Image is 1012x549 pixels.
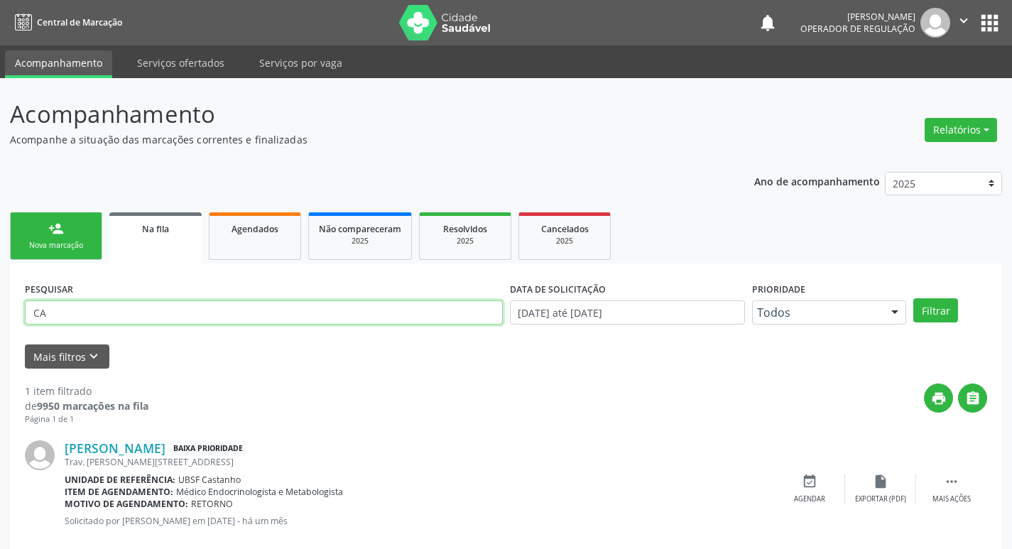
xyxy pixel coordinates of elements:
[25,413,148,425] div: Página 1 de 1
[319,223,401,235] span: Não compareceram
[800,23,915,35] span: Operador de regulação
[249,50,352,75] a: Serviços por vaga
[25,384,148,398] div: 1 item filtrado
[541,223,589,235] span: Cancelados
[873,474,888,489] i: insert_drive_file
[127,50,234,75] a: Serviços ofertados
[430,236,501,246] div: 2025
[37,399,148,413] strong: 9950 marcações na fila
[10,11,122,34] a: Central de Marcação
[25,440,55,470] img: img
[25,398,148,413] div: de
[529,236,600,246] div: 2025
[48,221,64,237] div: person_add
[65,486,173,498] b: Item de agendamento:
[5,50,112,78] a: Acompanhamento
[65,515,774,527] p: Solicitado por [PERSON_NAME] em [DATE] - há um mês
[10,97,704,132] p: Acompanhamento
[86,349,102,364] i: keyboard_arrow_down
[977,11,1002,36] button: apps
[932,494,971,504] div: Mais ações
[800,11,915,23] div: [PERSON_NAME]
[752,278,805,300] label: Prioridade
[443,223,487,235] span: Resolvidos
[510,300,745,325] input: Selecione um intervalo
[65,474,175,486] b: Unidade de referência:
[944,474,959,489] i: 
[925,118,997,142] button: Relatórios
[178,474,241,486] span: UBSF Castanho
[757,305,878,320] span: Todos
[958,384,987,413] button: 
[920,8,950,38] img: img
[758,13,778,33] button: notifications
[855,494,906,504] div: Exportar (PDF)
[176,486,343,498] span: Médico Endocrinologista e Metabologista
[65,440,165,456] a: [PERSON_NAME]
[25,278,73,300] label: PESQUISAR
[65,498,188,510] b: Motivo de agendamento:
[37,16,122,28] span: Central de Marcação
[232,223,278,235] span: Agendados
[510,278,606,300] label: DATA DE SOLICITAÇÃO
[170,441,246,456] span: Baixa Prioridade
[965,391,981,406] i: 
[924,384,953,413] button: print
[956,13,972,28] i: 
[754,172,880,190] p: Ano de acompanhamento
[802,474,817,489] i: event_available
[65,456,774,468] div: Trav. [PERSON_NAME][STREET_ADDRESS]
[25,344,109,369] button: Mais filtroskeyboard_arrow_down
[913,298,958,322] button: Filtrar
[931,391,947,406] i: print
[10,132,704,147] p: Acompanhe a situação das marcações correntes e finalizadas
[21,240,92,251] div: Nova marcação
[794,494,825,504] div: Agendar
[25,300,503,325] input: Nome, CNS
[191,498,233,510] span: RETORNO
[142,223,169,235] span: Na fila
[950,8,977,38] button: 
[319,236,401,246] div: 2025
